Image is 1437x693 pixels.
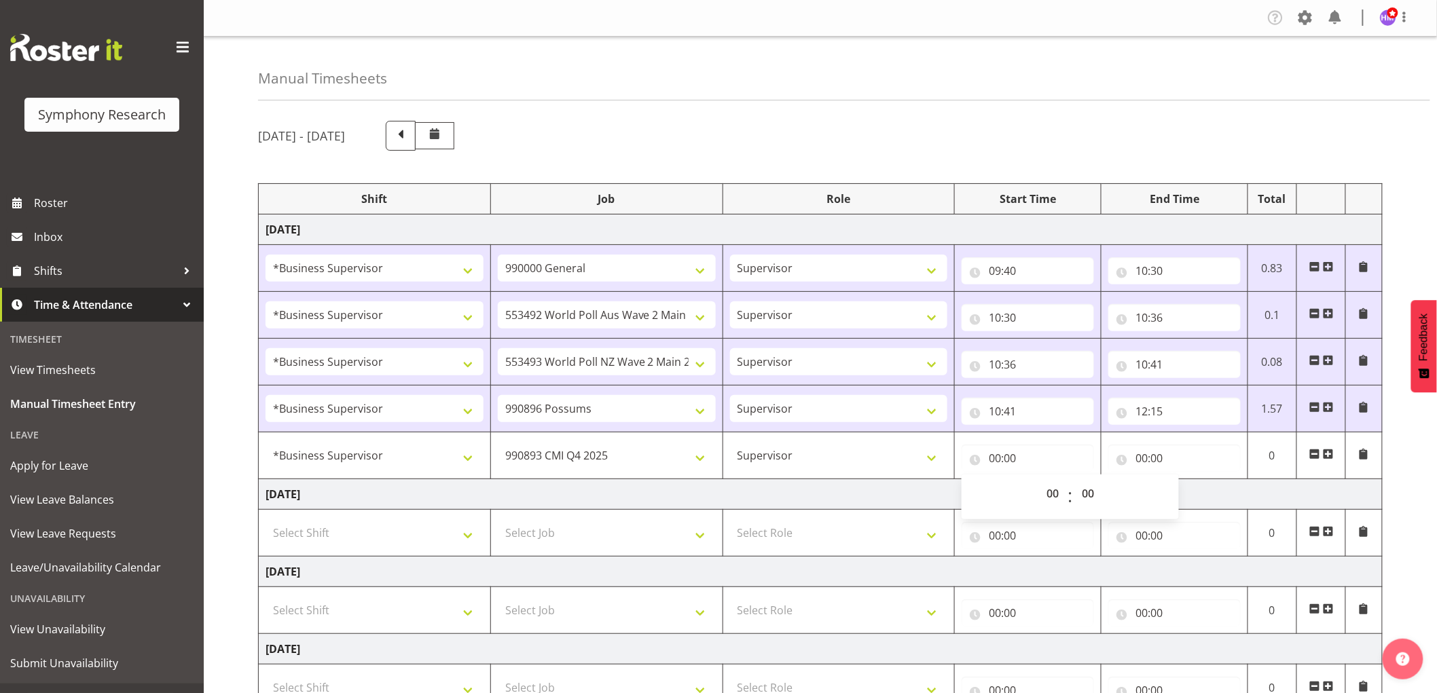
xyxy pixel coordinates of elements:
input: Click to select... [1108,257,1241,284]
h5: [DATE] - [DATE] [258,128,345,143]
input: Click to select... [962,304,1094,331]
img: help-xxl-2.png [1396,652,1410,666]
div: Leave [3,421,200,449]
a: View Timesheets [3,353,200,387]
input: Click to select... [1108,599,1241,626]
img: Rosterit website logo [10,34,122,61]
span: Inbox [34,227,197,247]
span: Shifts [34,261,177,281]
input: Click to select... [1108,398,1241,425]
div: End Time [1108,191,1241,207]
a: Manual Timesheet Entry [3,387,200,421]
input: Click to select... [1108,351,1241,378]
span: Roster [34,193,197,213]
input: Click to select... [962,522,1094,549]
input: Click to select... [962,445,1094,472]
a: Leave/Unavailability Calendar [3,550,200,584]
div: Unavailability [3,584,200,612]
td: 1.57 [1248,386,1297,432]
span: Manual Timesheet Entry [10,394,194,414]
input: Click to select... [1108,304,1241,331]
span: Time & Attendance [34,295,177,315]
input: Click to select... [1108,445,1241,472]
span: Leave/Unavailability Calendar [10,557,194,578]
td: 0.83 [1248,245,1297,292]
a: View Unavailability [3,612,200,646]
input: Click to select... [962,599,1094,626]
div: Role [730,191,948,207]
div: Start Time [962,191,1094,207]
div: Symphony Research [38,105,166,125]
span: View Leave Requests [10,523,194,544]
td: 0 [1248,587,1297,634]
a: Submit Unavailability [3,646,200,680]
td: 0 [1248,432,1297,479]
span: Apply for Leave [10,455,194,476]
td: [DATE] [259,634,1383,664]
span: View Timesheets [10,360,194,380]
span: : [1068,480,1073,514]
a: View Leave Balances [3,483,200,517]
td: 0.08 [1248,339,1297,386]
input: Click to select... [962,351,1094,378]
input: Click to select... [962,398,1094,425]
td: [DATE] [259,479,1383,510]
span: Submit Unavailability [10,653,194,673]
a: Apply for Leave [3,449,200,483]
td: [DATE] [259,214,1383,245]
img: hitesh-makan1261.jpg [1380,10,1396,26]
h4: Manual Timesheets [258,71,387,86]
div: Job [498,191,716,207]
button: Feedback - Show survey [1411,300,1437,392]
span: Feedback [1418,314,1430,361]
td: 0 [1248,510,1297,557]
div: Shift [266,191,484,207]
span: View Unavailability [10,619,194,639]
div: Total [1255,191,1290,207]
div: Timesheet [3,325,200,353]
td: [DATE] [259,557,1383,587]
td: 0.1 [1248,292,1297,339]
a: View Leave Requests [3,517,200,550]
input: Click to select... [1108,522,1241,549]
span: View Leave Balances [10,489,194,510]
input: Click to select... [962,257,1094,284]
